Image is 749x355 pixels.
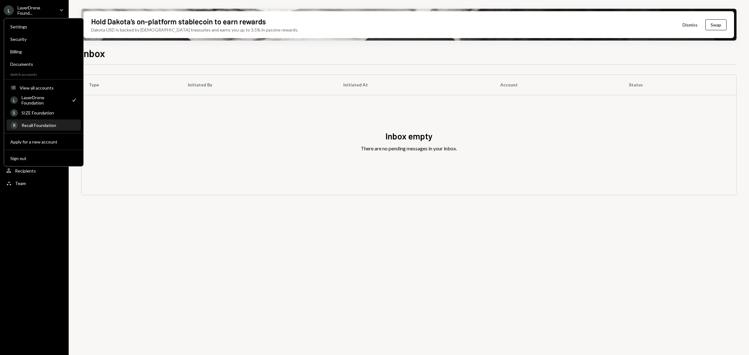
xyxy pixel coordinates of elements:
[4,5,14,15] div: L
[17,5,54,16] div: LayerDrone Found...
[7,136,81,148] button: Apply for a new account
[180,75,336,95] th: Initiated By
[10,109,18,116] div: S
[7,153,81,164] button: Sign out
[7,46,81,57] a: Billing
[675,17,705,32] button: Dismiss
[91,16,266,27] div: Hold Dakota’s on-platform stablecoin to earn rewards
[10,24,77,29] div: Settings
[10,139,77,144] div: Apply for a new account
[10,121,18,129] div: R
[20,85,77,90] div: View all accounts
[10,36,77,42] div: Security
[4,177,65,189] a: Team
[10,96,18,104] div: L
[4,165,65,176] a: Recipients
[7,33,81,45] a: Security
[15,181,26,186] div: Team
[7,119,81,131] a: RRecall Foundation
[705,19,727,30] button: Swap
[22,95,67,105] div: LayerDrone Foundation
[7,21,81,32] a: Settings
[336,75,493,95] th: Initiated At
[22,123,77,128] div: Recall Foundation
[7,58,81,70] a: Documents
[7,107,81,118] a: SSIZE Foundation
[4,71,83,77] div: Switch accounts
[361,145,457,152] div: There are no pending messages in your inbox.
[493,75,621,95] th: Account
[91,27,298,33] div: Dakota USD is backed by [DEMOGRAPHIC_DATA] treasuries and earns you up to 3.5% in passive rewards.
[385,130,433,142] div: Inbox empty
[22,110,77,115] div: SIZE Foundation
[10,49,77,54] div: Billing
[81,75,180,95] th: Type
[7,82,81,94] button: View all accounts
[621,75,736,95] th: Status
[10,155,77,161] div: Sign out
[81,47,105,59] h1: Inbox
[10,61,77,67] div: Documents
[15,168,36,173] div: Recipients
